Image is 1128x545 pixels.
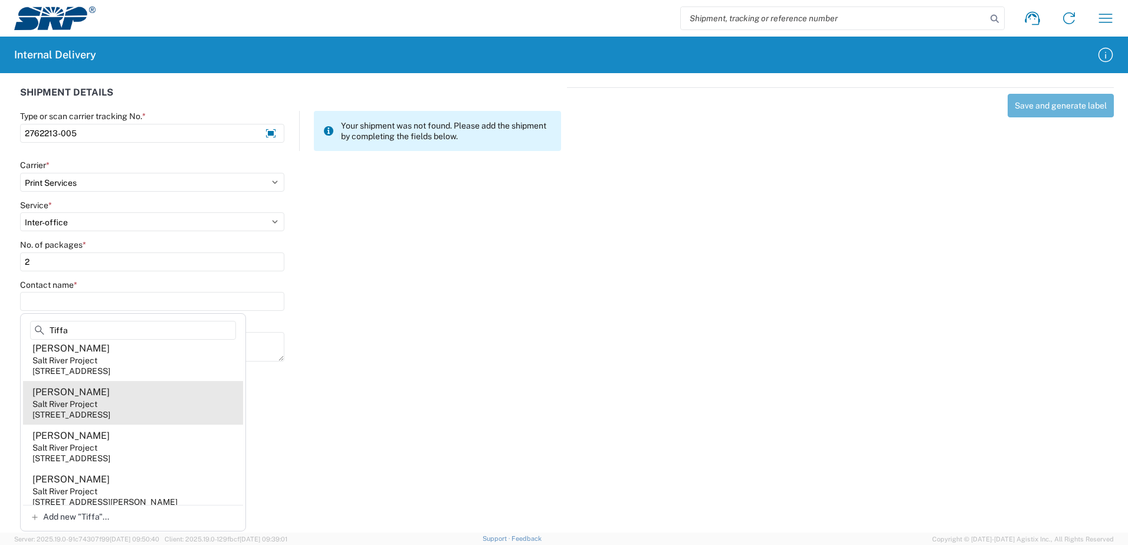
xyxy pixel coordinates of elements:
span: Copyright © [DATE]-[DATE] Agistix Inc., All Rights Reserved [932,534,1114,544]
input: Shipment, tracking or reference number [681,7,986,29]
div: Salt River Project [32,399,97,409]
div: SHIPMENT DETAILS [20,87,561,111]
div: [PERSON_NAME] [32,386,110,399]
label: Type or scan carrier tracking No. [20,111,146,122]
span: Client: 2025.19.0-129fbcf [165,536,287,543]
div: [PERSON_NAME] [32,342,110,355]
div: [STREET_ADDRESS] [32,453,110,464]
div: Salt River Project [32,442,97,453]
label: No. of packages [20,239,86,250]
div: [STREET_ADDRESS] [32,409,110,420]
label: Carrier [20,160,50,170]
span: Your shipment was not found. Please add the shipment by completing the fields below. [341,120,552,142]
div: [PERSON_NAME] [32,473,110,486]
label: Contact name [20,280,77,290]
div: [PERSON_NAME] [32,429,110,442]
span: [DATE] 09:39:01 [240,536,287,543]
span: Add new "Tiffa"... [43,511,109,522]
div: [STREET_ADDRESS][PERSON_NAME] [32,497,178,507]
label: Service [20,200,52,211]
div: [STREET_ADDRESS] [32,366,110,376]
span: Server: 2025.19.0-91c74307f99 [14,536,159,543]
a: Support [483,535,512,542]
img: srp [14,6,96,30]
span: [DATE] 09:50:40 [110,536,159,543]
div: Salt River Project [32,486,97,497]
h2: Internal Delivery [14,48,96,62]
div: Salt River Project [32,355,97,366]
a: Feedback [511,535,542,542]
